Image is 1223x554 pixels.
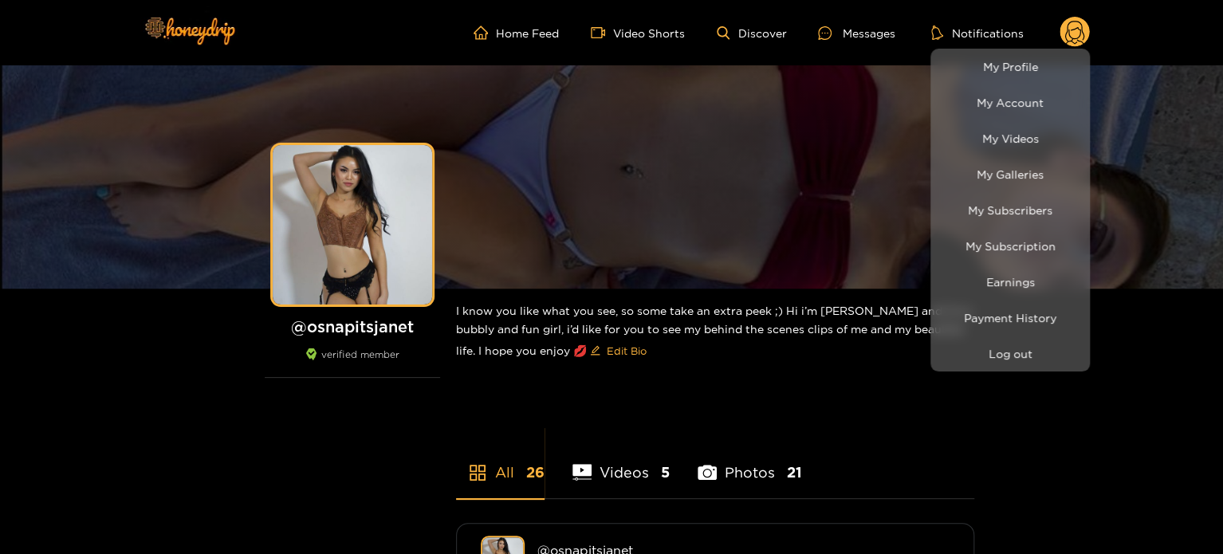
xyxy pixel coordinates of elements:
[934,340,1086,367] button: Log out
[934,88,1086,116] a: My Account
[934,160,1086,188] a: My Galleries
[934,304,1086,332] a: Payment History
[934,124,1086,152] a: My Videos
[934,268,1086,296] a: Earnings
[934,232,1086,260] a: My Subscription
[934,196,1086,224] a: My Subscribers
[934,53,1086,81] a: My Profile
